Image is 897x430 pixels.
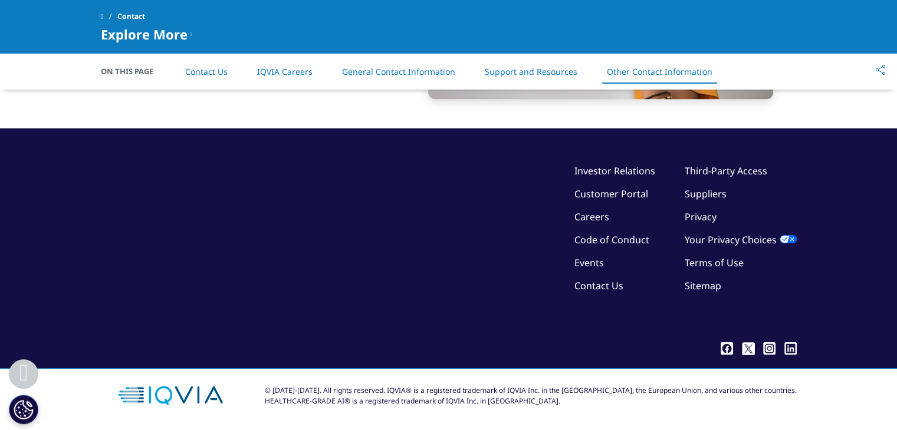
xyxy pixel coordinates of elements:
a: Terms of Use [685,256,744,269]
a: Third-Party Access [685,164,767,177]
a: Privacy [685,210,717,223]
a: Careers [574,210,609,223]
div: © [DATE]-[DATE]. All rights reserved. IQVIA® is a registered trademark of IQVIA Inc. in the [GEOG... [265,385,797,406]
a: Contact Us [574,279,623,292]
span: On This Page [101,65,166,77]
a: Customer Portal [574,187,648,200]
a: Code of Conduct [574,233,649,246]
a: Investor Relations [574,164,655,177]
span: Explore More [101,27,188,41]
a: IQVIA Careers [257,66,313,77]
span: Contact [117,6,145,27]
a: General Contact Information [342,66,455,77]
button: Cookie Settings [9,395,38,424]
a: Other Contact Information [607,66,712,77]
a: Suppliers [685,187,727,200]
a: Sitemap [685,279,721,292]
a: Support and Resources [485,66,577,77]
a: Contact Us [185,66,228,77]
a: Events [574,256,604,269]
a: Your Privacy Choices [685,233,797,246]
